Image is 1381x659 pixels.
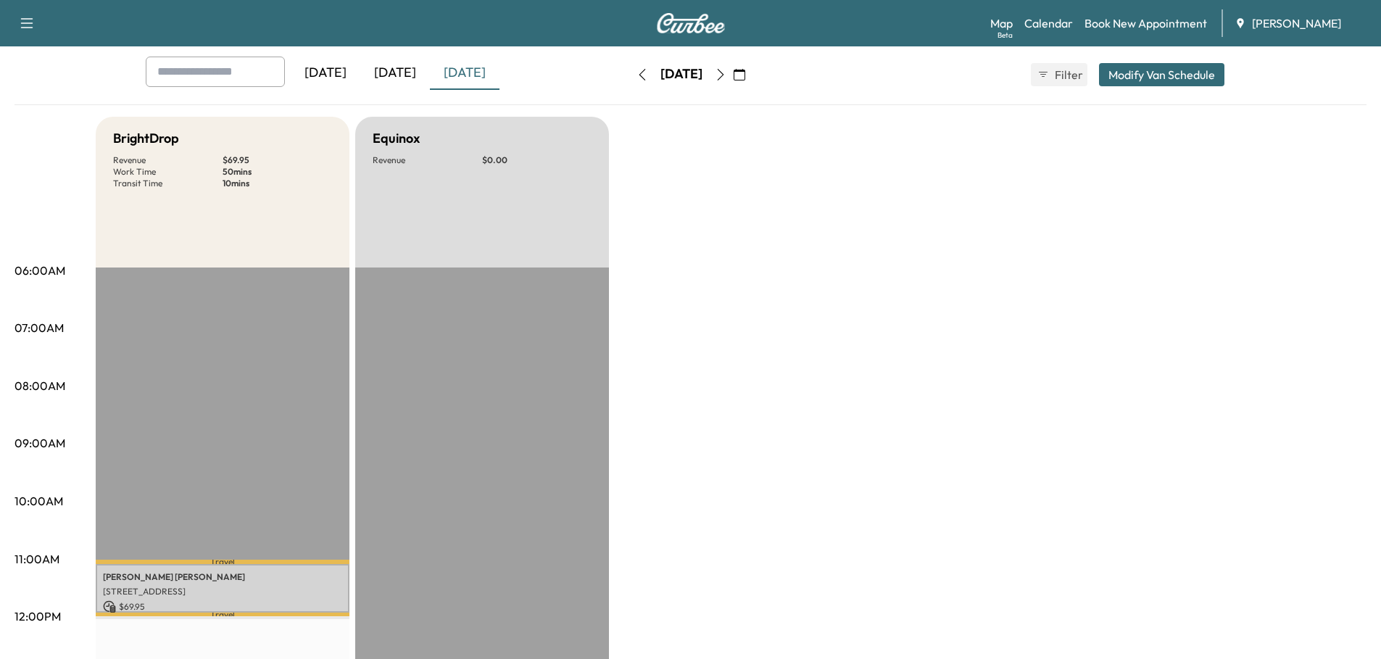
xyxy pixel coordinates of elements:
[656,13,726,33] img: Curbee Logo
[103,600,342,613] p: $ 69.95
[96,560,349,563] p: Travel
[113,154,223,166] p: Revenue
[14,550,59,568] p: 11:00AM
[14,262,65,279] p: 06:00AM
[373,154,482,166] p: Revenue
[1024,14,1073,32] a: Calendar
[291,57,360,90] div: [DATE]
[103,571,342,583] p: [PERSON_NAME] [PERSON_NAME]
[1252,14,1341,32] span: [PERSON_NAME]
[113,178,223,189] p: Transit Time
[373,128,420,149] h5: Equinox
[14,377,65,394] p: 08:00AM
[990,14,1013,32] a: MapBeta
[1099,63,1224,86] button: Modify Van Schedule
[1031,63,1087,86] button: Filter
[223,166,332,178] p: 50 mins
[482,154,592,166] p: $ 0.00
[14,608,61,625] p: 12:00PM
[103,586,342,597] p: [STREET_ADDRESS]
[113,166,223,178] p: Work Time
[14,319,64,336] p: 07:00AM
[360,57,430,90] div: [DATE]
[223,154,332,166] p: $ 69.95
[1085,14,1207,32] a: Book New Appointment
[223,178,332,189] p: 10 mins
[430,57,499,90] div: [DATE]
[96,613,349,616] p: Travel
[1055,66,1081,83] span: Filter
[998,30,1013,41] div: Beta
[14,434,65,452] p: 09:00AM
[113,128,179,149] h5: BrightDrop
[660,65,702,83] div: [DATE]
[14,492,63,510] p: 10:00AM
